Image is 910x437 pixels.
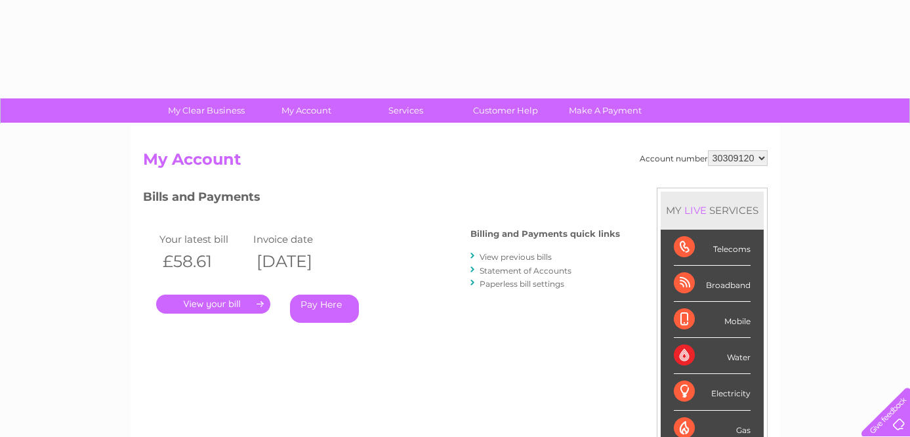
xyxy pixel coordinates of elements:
[640,150,768,166] div: Account number
[352,98,460,123] a: Services
[156,230,251,248] td: Your latest bill
[551,98,659,123] a: Make A Payment
[252,98,360,123] a: My Account
[156,248,251,275] th: £58.61
[674,230,751,266] div: Telecoms
[480,252,552,262] a: View previous bills
[674,338,751,374] div: Water
[480,266,571,276] a: Statement of Accounts
[250,248,344,275] th: [DATE]
[661,192,764,229] div: MY SERVICES
[480,279,564,289] a: Paperless bill settings
[156,295,270,314] a: .
[470,229,620,239] h4: Billing and Payments quick links
[451,98,560,123] a: Customer Help
[152,98,260,123] a: My Clear Business
[674,266,751,302] div: Broadband
[290,295,359,323] a: Pay Here
[143,150,768,175] h2: My Account
[674,374,751,410] div: Electricity
[250,230,344,248] td: Invoice date
[674,302,751,338] div: Mobile
[682,204,709,217] div: LIVE
[143,188,620,211] h3: Bills and Payments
